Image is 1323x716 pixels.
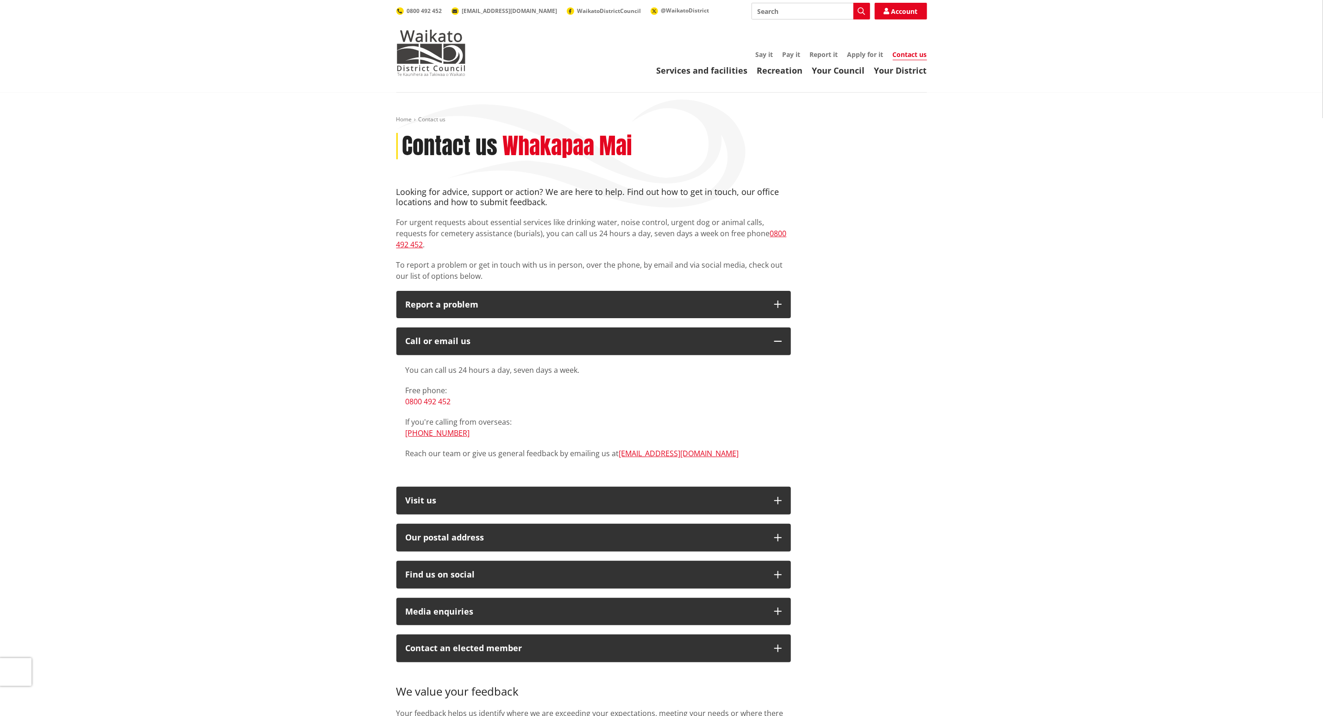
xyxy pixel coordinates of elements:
p: If you're calling from overseas: [406,416,782,439]
a: Your District [874,65,927,76]
div: Media enquiries [406,607,765,616]
span: @WaikatoDistrict [661,6,709,14]
a: Account [875,3,927,19]
a: [PHONE_NUMBER] [406,428,470,438]
a: @WaikatoDistrict [651,6,709,14]
span: WaikatoDistrictCouncil [577,7,641,15]
a: Recreation [757,65,803,76]
a: Your Council [812,65,865,76]
p: You can call us 24 hours a day, seven days a week. [406,364,782,376]
a: [EMAIL_ADDRESS][DOMAIN_NAME] [619,448,739,458]
button: Find us on social [396,561,791,589]
input: Search input [752,3,870,19]
span: Contact us [419,115,446,123]
span: 0800 492 452 [407,7,442,15]
p: To report a problem or get in touch with us in person, over the phone, by email and via social me... [396,259,791,282]
p: Visit us [406,496,765,505]
a: Home [396,115,412,123]
h1: Contact us [402,133,498,160]
div: Call or email us [406,337,765,346]
p: Report a problem [406,300,765,309]
button: Media enquiries [396,598,791,626]
a: 0800 492 452 [396,7,442,15]
button: Visit us [396,487,791,515]
h2: Our postal address [406,533,765,542]
button: Report a problem [396,291,791,319]
a: Say it [756,50,773,59]
h2: Whakapaa Mai [503,133,633,160]
a: Apply for it [847,50,884,59]
h4: Looking for advice, support or action? We are here to help. Find out how to get in touch, our off... [396,187,791,207]
iframe: Messenger Launcher [1280,677,1314,710]
a: Services and facilities [657,65,748,76]
button: Contact an elected member [396,634,791,662]
img: Waikato District Council - Te Kaunihera aa Takiwaa o Waikato [396,30,466,76]
button: Our postal address [396,524,791,552]
span: [EMAIL_ADDRESS][DOMAIN_NAME] [462,7,558,15]
p: For urgent requests about essential services like drinking water, noise control, urgent dog or an... [396,217,791,250]
a: 0800 492 452 [406,396,451,407]
a: [EMAIL_ADDRESS][DOMAIN_NAME] [451,7,558,15]
a: Report it [810,50,838,59]
nav: breadcrumb [396,116,927,124]
button: Call or email us [396,327,791,355]
p: Contact an elected member [406,644,765,653]
a: 0800 492 452 [396,228,787,250]
p: Reach our team or give us general feedback by emailing us at [406,448,782,459]
a: Contact us [893,50,927,60]
p: Free phone: [406,385,782,407]
div: Find us on social [406,570,765,579]
h3: We value your feedback [396,672,791,698]
a: Pay it [783,50,801,59]
a: WaikatoDistrictCouncil [567,7,641,15]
